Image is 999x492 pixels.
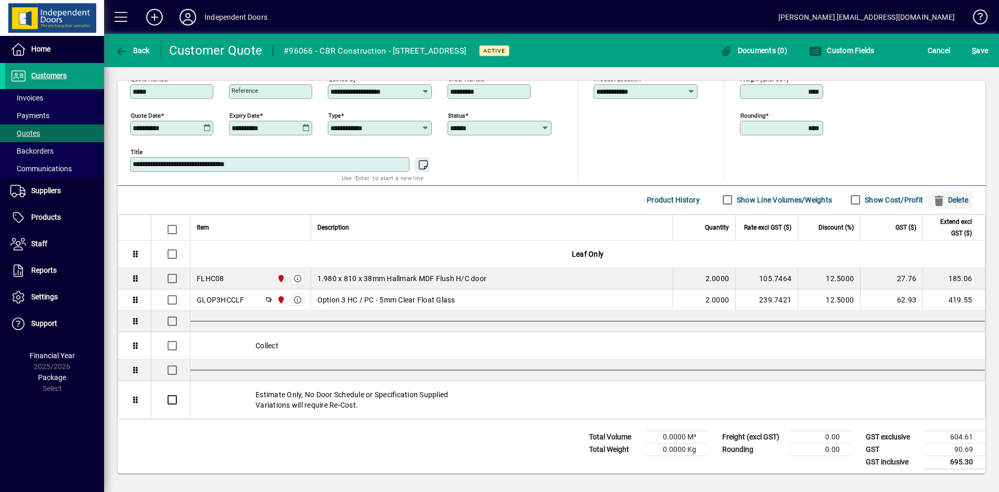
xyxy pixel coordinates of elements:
[965,2,986,36] a: Knowledge Base
[790,431,852,443] td: 0.00
[895,222,916,233] span: GST ($)
[744,222,791,233] span: Rate excl GST ($)
[31,293,58,301] span: Settings
[5,311,104,337] a: Support
[328,111,341,119] mat-label: Type
[923,456,985,469] td: 695.30
[5,124,104,142] a: Quotes
[5,142,104,160] a: Backorders
[778,9,955,26] div: [PERSON_NAME] [EMAIL_ADDRESS][DOMAIN_NAME]
[706,295,729,305] span: 2.0000
[190,381,985,419] div: Estimate Only, No Door Schedule or Specification Supplied Variations will require Re-Cost.
[932,192,968,208] span: Delete
[10,129,40,137] span: Quotes
[31,319,57,327] span: Support
[5,258,104,284] a: Reports
[706,273,729,284] span: 2.0000
[861,443,923,456] td: GST
[104,41,161,60] app-page-header-button: Back
[31,71,67,80] span: Customers
[928,42,951,59] span: Cancel
[925,41,953,60] button: Cancel
[647,192,700,208] span: Product History
[274,273,286,284] span: Christchurch
[483,47,505,54] span: Active
[705,222,729,233] span: Quantity
[190,332,985,359] div: Collect
[448,111,465,119] mat-label: Status
[717,431,790,443] td: Freight (excl GST)
[5,89,104,107] a: Invoices
[38,373,66,382] span: Package
[31,45,50,53] span: Home
[10,111,49,120] span: Payments
[5,160,104,178] a: Communications
[929,216,972,239] span: Extend excl GST ($)
[197,295,245,305] div: GLOP3HCCLF
[197,273,224,284] div: FLHC08
[928,191,978,209] app-page-header-button: Delete selection
[31,213,61,221] span: Products
[806,41,877,60] button: Custom Fields
[10,147,54,155] span: Backorders
[5,284,104,310] a: Settings
[5,231,104,257] a: Staff
[923,431,985,443] td: 604.61
[972,42,988,59] span: ave
[190,241,985,268] div: Leaf Only
[742,295,791,305] div: 239.7421
[798,289,860,311] td: 12.5000
[861,431,923,443] td: GST exclusive
[10,165,72,173] span: Communications
[317,222,349,233] span: Description
[742,273,791,284] div: 105.7464
[860,289,923,311] td: 62.93
[229,111,260,119] mat-label: Expiry date
[274,294,286,306] span: Christchurch
[861,456,923,469] td: GST inclusive
[138,8,171,27] button: Add
[342,172,424,184] mat-hint: Use 'Enter' to start a new line
[809,46,875,55] span: Custom Fields
[204,9,267,26] div: Independent Doors
[646,431,709,443] td: 0.0000 M³
[169,42,263,59] div: Customer Quote
[863,195,923,205] label: Show Cost/Profit
[197,222,209,233] span: Item
[798,268,860,289] td: 12.5000
[584,443,646,456] td: Total Weight
[30,351,75,360] span: Financial Year
[5,36,104,62] a: Home
[735,195,832,205] label: Show Line Volumes/Weights
[584,431,646,443] td: Total Volume
[131,148,143,155] mat-label: Title
[972,46,976,55] span: S
[720,46,787,55] span: Documents (0)
[115,46,150,55] span: Back
[31,266,57,274] span: Reports
[790,443,852,456] td: 0.00
[5,205,104,231] a: Products
[131,111,161,119] mat-label: Quote date
[284,43,466,59] div: #96066 - CBR Construction - [STREET_ADDRESS]
[317,295,455,305] span: Option 3 HC / PC - 5mm Clear Float Glass
[923,289,985,311] td: 419.55
[923,443,985,456] td: 90.69
[10,94,43,102] span: Invoices
[317,273,487,284] span: 1.980 x 810 x 38mm Hallmark MDF Flush H/C door
[717,41,790,60] button: Documents (0)
[923,268,985,289] td: 185.06
[171,8,204,27] button: Profile
[818,222,854,233] span: Discount (%)
[5,107,104,124] a: Payments
[717,443,790,456] td: Rounding
[5,178,104,204] a: Suppliers
[646,443,709,456] td: 0.0000 Kg
[928,191,972,209] button: Delete
[112,41,152,60] button: Back
[31,186,61,195] span: Suppliers
[860,268,923,289] td: 27.76
[31,239,47,248] span: Staff
[232,87,258,94] mat-label: Reference
[969,41,991,60] button: Save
